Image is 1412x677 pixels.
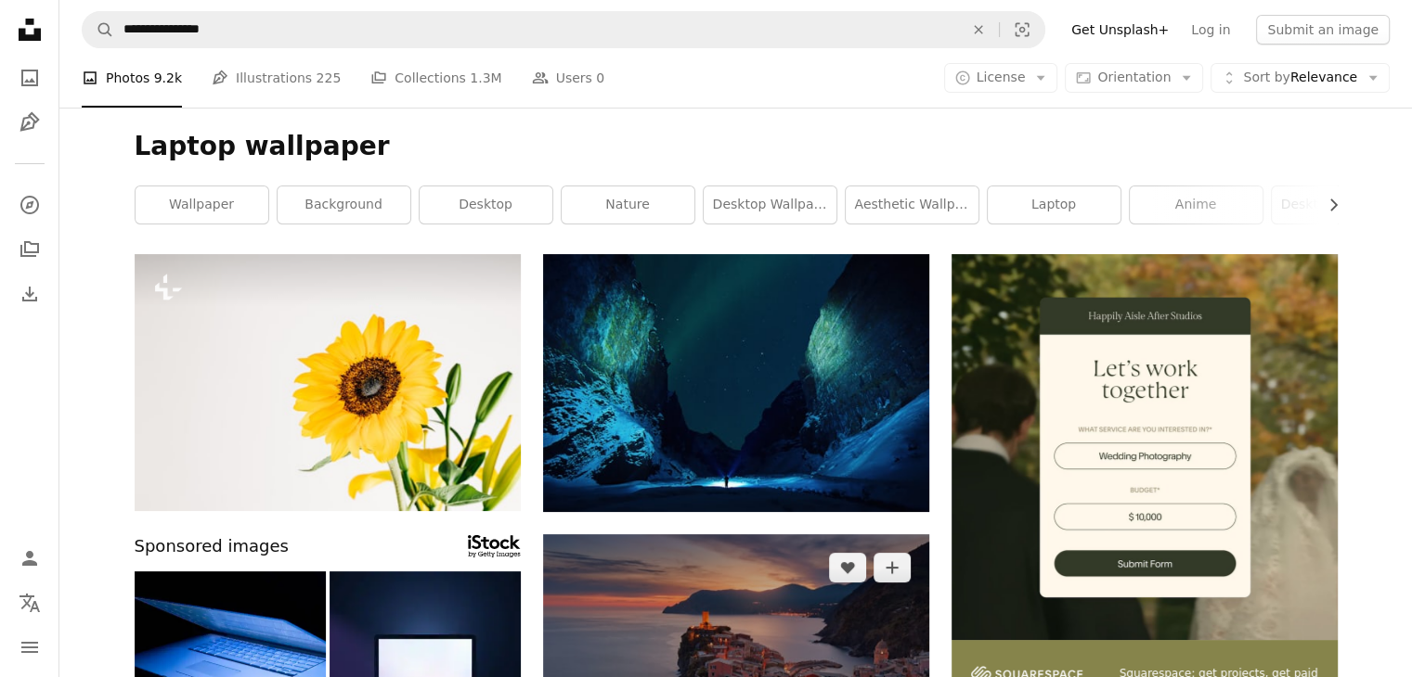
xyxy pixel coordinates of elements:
a: Collections 1.3M [370,48,501,108]
a: desktop [420,186,552,224]
button: Like [829,553,866,582]
a: Collections [11,231,48,268]
button: Clear [958,12,999,47]
button: Orientation [1065,63,1203,93]
a: Users 0 [532,48,605,108]
a: Log in / Sign up [11,540,48,577]
span: 1.3M [470,68,501,88]
a: laptop [988,186,1121,224]
a: background [278,186,410,224]
a: Photos [11,59,48,96]
button: Menu [11,629,48,666]
span: License [977,70,1026,84]
a: desktop background [1272,186,1405,224]
h1: Laptop wallpaper [135,130,1338,163]
button: Visual search [1000,12,1044,47]
span: 0 [596,68,604,88]
a: Illustrations [11,104,48,141]
a: northern lights [543,374,929,390]
a: Explore [11,186,48,224]
img: file-1747939393036-2c53a76c450aimage [952,254,1338,640]
a: Download History [11,275,48,313]
a: Illustrations 225 [212,48,341,108]
span: 225 [317,68,342,88]
a: wallpaper [136,186,268,224]
button: Search Unsplash [83,12,114,47]
span: Orientation [1097,70,1171,84]
a: Get Unsplash+ [1060,15,1180,45]
a: Log in [1180,15,1241,45]
span: Relevance [1243,69,1357,87]
button: scroll list to the right [1316,186,1338,224]
img: northern lights [543,254,929,512]
img: a yellow sunflower in a clear vase [135,254,521,511]
button: Language [11,584,48,621]
button: Submit an image [1256,15,1390,45]
a: a yellow sunflower in a clear vase [135,374,521,390]
button: Sort byRelevance [1211,63,1390,93]
a: aesthetic wallpaper [846,186,978,224]
span: Sort by [1243,70,1289,84]
button: License [944,63,1058,93]
a: nature [562,186,694,224]
a: anime [1130,186,1263,224]
form: Find visuals sitewide [82,11,1045,48]
button: Add to Collection [874,553,911,582]
a: aerial view of village on mountain cliff during orange sunset [543,654,929,671]
a: desktop wallpaper [704,186,836,224]
span: Sponsored images [135,533,289,560]
a: Home — Unsplash [11,11,48,52]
